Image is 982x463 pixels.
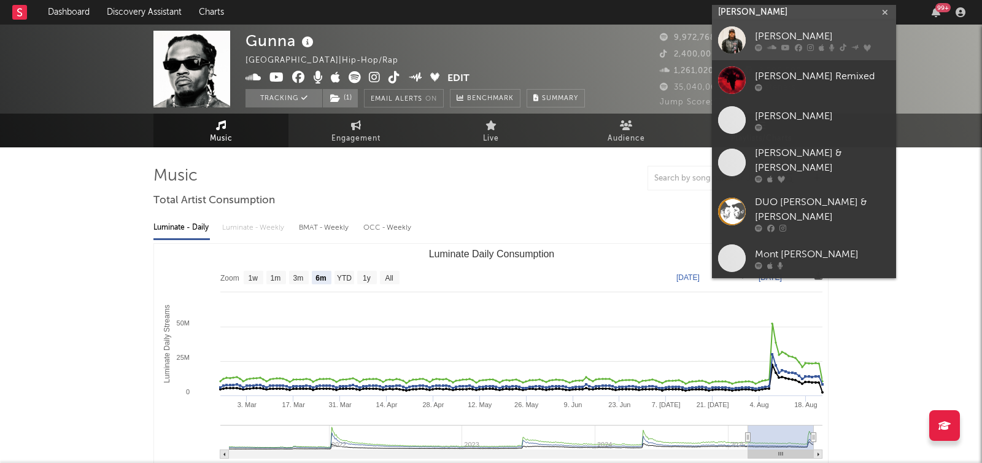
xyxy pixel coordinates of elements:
div: OCC - Weekly [363,217,412,238]
div: BMAT - Weekly [299,217,351,238]
span: Engagement [331,131,381,146]
div: [GEOGRAPHIC_DATA] | Hip-Hop/Rap [245,53,412,68]
input: Search for artists [712,5,896,20]
text: 28. Apr [422,401,444,408]
a: [PERSON_NAME] Remixed [712,60,896,100]
span: Audience [608,131,645,146]
text: 9. Jun [564,401,582,408]
text: 1w [249,274,258,282]
text: 18. Aug [794,401,817,408]
em: On [425,96,437,103]
a: Music [153,114,288,147]
a: Benchmark [450,89,520,107]
div: [PERSON_NAME] [755,109,890,124]
text: 17. Mar [282,401,306,408]
text: 1m [271,274,281,282]
a: Playlists/Charts [694,114,829,147]
span: 1,261,020 [660,67,714,75]
a: Audience [559,114,694,147]
text: 26. May [514,401,539,408]
text: 3. Mar [238,401,257,408]
text: 50M [177,319,190,327]
text: 3m [293,274,304,282]
a: [PERSON_NAME] & [PERSON_NAME] [712,140,896,189]
span: Benchmark [467,91,514,106]
span: Live [483,131,499,146]
div: [PERSON_NAME] & [PERSON_NAME] [755,146,890,176]
a: DUO [PERSON_NAME] & [PERSON_NAME] [712,189,896,238]
a: [PERSON_NAME] [712,100,896,140]
span: Jump Score: 53.1 [660,98,730,106]
text: 14. Apr [376,401,398,408]
text: Zoom [220,274,239,282]
text: 21. [DATE] [697,401,729,408]
div: [PERSON_NAME] [755,29,890,44]
input: Search by song name or URL [648,174,778,184]
div: Gunna [245,31,317,51]
button: 99+ [932,7,940,17]
button: Tracking [245,89,322,107]
text: [DATE] [676,273,700,282]
text: 31. Mar [328,401,352,408]
a: Engagement [288,114,423,147]
div: Luminate - Daily [153,217,210,238]
text: 1y [363,274,371,282]
div: DUO [PERSON_NAME] & [PERSON_NAME] [755,195,890,225]
text: 12. May [468,401,492,408]
div: 99 + [935,3,951,12]
text: 4. Aug [749,401,768,408]
span: ( 1 ) [322,89,358,107]
span: Music [210,131,233,146]
button: (1) [323,89,358,107]
text: Luminate Daily Consumption [429,249,555,259]
text: All [385,274,393,282]
text: 23. Jun [608,401,630,408]
span: Total Artist Consumption [153,193,275,208]
a: Live [423,114,559,147]
text: 7. [DATE] [652,401,681,408]
a: Mont [PERSON_NAME] [712,238,896,278]
button: Email AlertsOn [364,89,444,107]
text: 0 [186,388,190,395]
span: 35,040,063 Monthly Listeners [660,84,796,91]
div: Mont [PERSON_NAME] [755,247,890,262]
button: Edit [447,71,470,87]
text: 6m [315,274,326,282]
span: 9,972,768 [660,34,716,42]
span: Summary [542,95,578,102]
text: Luminate Daily Streams [163,305,171,383]
button: Summary [527,89,585,107]
text: YTD [337,274,352,282]
span: 2,400,000 [660,50,717,58]
a: [PERSON_NAME] [712,20,896,60]
text: 25M [177,354,190,361]
div: [PERSON_NAME] Remixed [755,69,890,84]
